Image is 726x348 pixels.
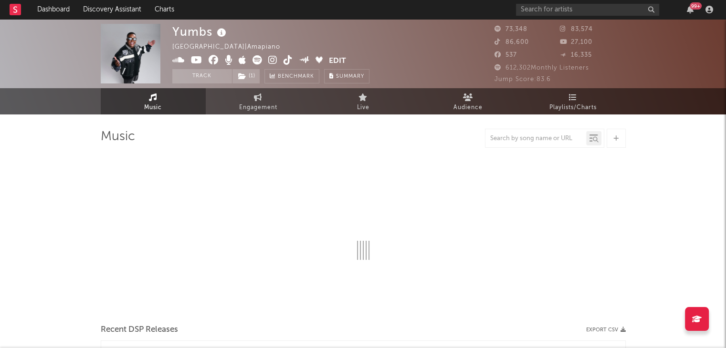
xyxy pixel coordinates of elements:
[416,88,521,114] a: Audience
[495,26,527,32] span: 73,348
[232,69,260,83] span: ( 1 )
[329,55,346,67] button: Edit
[232,69,260,83] button: (1)
[495,39,529,45] span: 86,600
[172,41,291,53] div: [GEOGRAPHIC_DATA] | Amapiano
[521,88,626,114] a: Playlists/Charts
[549,102,597,113] span: Playlists/Charts
[495,52,517,58] span: 537
[687,6,694,13] button: 99+
[336,74,364,79] span: Summary
[101,324,178,336] span: Recent DSP Releases
[495,65,589,71] span: 612,302 Monthly Listeners
[560,39,592,45] span: 27,100
[516,4,659,16] input: Search for artists
[560,26,593,32] span: 83,574
[485,135,586,143] input: Search by song name or URL
[586,327,626,333] button: Export CSV
[690,2,702,10] div: 99 +
[206,88,311,114] a: Engagement
[311,88,416,114] a: Live
[239,102,277,113] span: Engagement
[453,102,483,113] span: Audience
[357,102,369,113] span: Live
[324,69,369,83] button: Summary
[495,76,551,82] span: Jump Score: 83.6
[172,24,229,40] div: Yumbs
[560,52,592,58] span: 16,335
[101,88,206,114] a: Music
[264,69,319,83] a: Benchmark
[144,102,162,113] span: Music
[172,69,232,83] button: Track
[278,71,314,82] span: Benchmark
